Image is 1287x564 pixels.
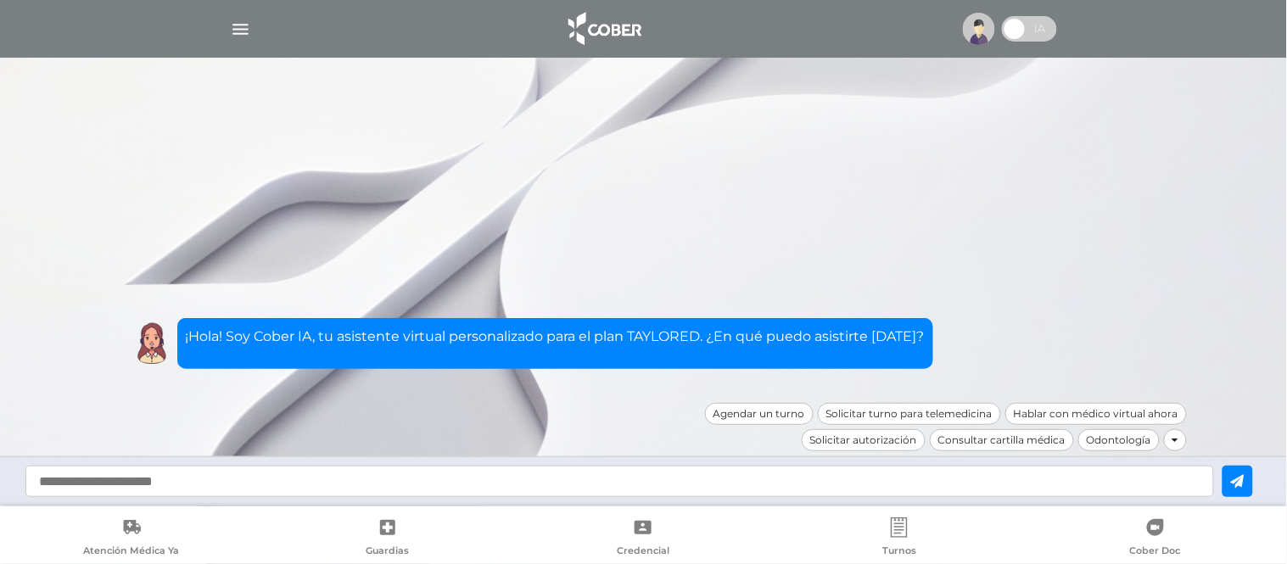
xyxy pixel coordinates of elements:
[617,544,669,560] span: Credencial
[131,322,173,365] img: Cober IA
[882,544,916,560] span: Turnos
[186,327,925,347] p: ¡Hola! Soy Cober IA, tu asistente virtual personalizado para el plan TAYLORED. ¿En qué puedo asis...
[771,517,1027,561] a: Turnos
[930,429,1074,451] div: Consultar cartilla médica
[705,403,814,425] div: Agendar un turno
[230,19,251,40] img: Cober_menu-lines-white.svg
[3,517,260,561] a: Atención Médica Ya
[1027,517,1284,561] a: Cober Doc
[83,544,179,560] span: Atención Médica Ya
[1078,429,1160,451] div: Odontología
[516,517,772,561] a: Credencial
[1130,544,1181,560] span: Cober Doc
[963,13,995,45] img: profile-placeholder.svg
[559,8,648,49] img: logo_cober_home-white.png
[260,517,516,561] a: Guardias
[818,403,1001,425] div: Solicitar turno para telemedicina
[1005,403,1187,425] div: Hablar con médico virtual ahora
[802,429,926,451] div: Solicitar autorización
[366,544,409,560] span: Guardias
